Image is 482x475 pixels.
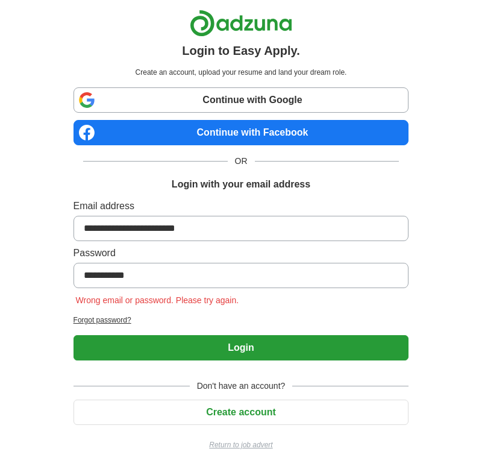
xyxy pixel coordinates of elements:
[74,315,409,326] a: Forgot password?
[190,10,292,37] img: Adzuna logo
[74,400,409,425] button: Create account
[228,155,255,168] span: OR
[76,67,407,78] p: Create an account, upload your resume and land your dream role.
[74,199,409,213] label: Email address
[74,87,409,113] a: Continue with Google
[74,120,409,145] a: Continue with Facebook
[182,42,300,60] h1: Login to Easy Apply.
[74,335,409,360] button: Login
[74,407,409,417] a: Create account
[74,439,409,450] a: Return to job advert
[190,380,293,392] span: Don't have an account?
[74,295,242,305] span: Wrong email or password. Please try again.
[172,177,310,192] h1: Login with your email address
[74,246,409,260] label: Password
